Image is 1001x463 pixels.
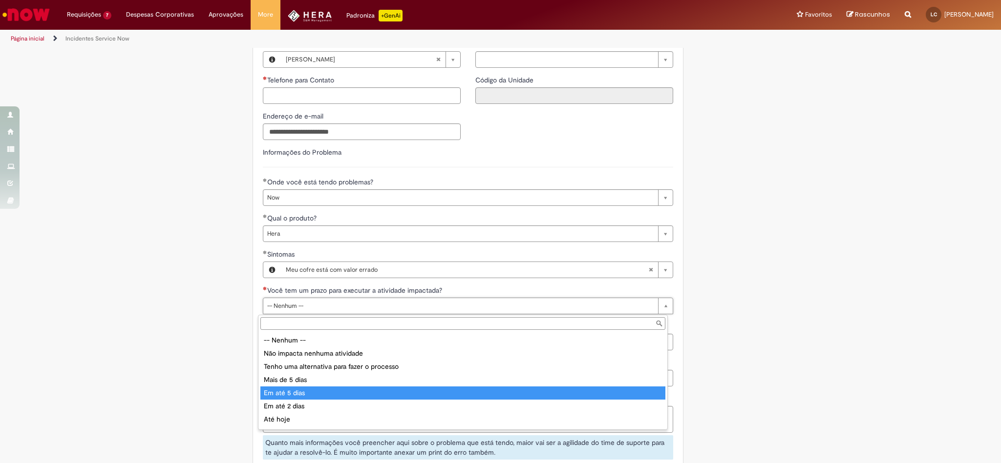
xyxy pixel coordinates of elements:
[260,386,665,400] div: Em até 5 dias
[258,332,667,429] ul: Você tem um prazo para executar a atividade impactada?
[260,347,665,360] div: Não impacta nenhuma atividade
[260,400,665,413] div: Em até 2 dias
[260,426,665,439] div: Já devia ter sido executada
[260,413,665,426] div: Até hoje
[260,360,665,373] div: Tenho uma alternativa para fazer o processo
[260,373,665,386] div: Mais de 5 dias
[260,334,665,347] div: -- Nenhum --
